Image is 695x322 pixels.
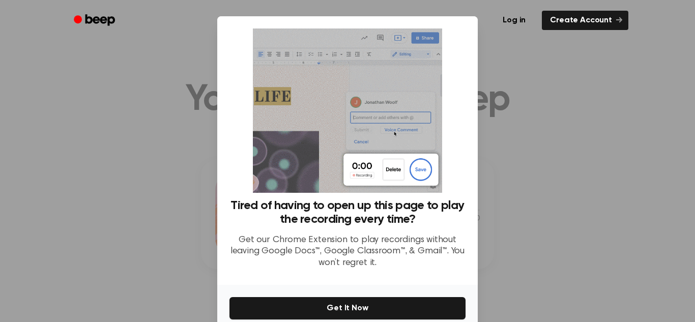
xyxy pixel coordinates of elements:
[67,11,124,31] a: Beep
[229,199,466,226] h3: Tired of having to open up this page to play the recording every time?
[229,235,466,269] p: Get our Chrome Extension to play recordings without leaving Google Docs™, Google Classroom™, & Gm...
[229,297,466,319] button: Get It Now
[493,9,536,32] a: Log in
[542,11,628,30] a: Create Account
[253,28,442,193] img: Beep extension in action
